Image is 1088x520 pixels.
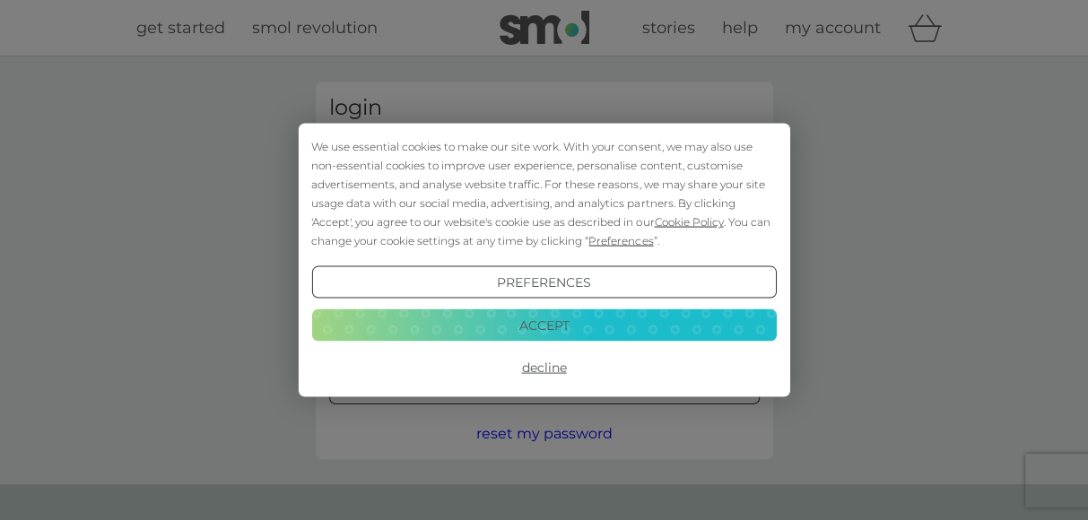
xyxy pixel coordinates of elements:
div: Cookie Consent Prompt [298,124,789,397]
span: Preferences [588,234,653,247]
span: Cookie Policy [654,215,723,229]
button: Preferences [311,266,776,299]
div: We use essential cookies to make our site work. With your consent, we may also use non-essential ... [311,137,776,250]
button: Accept [311,308,776,341]
button: Decline [311,351,776,384]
